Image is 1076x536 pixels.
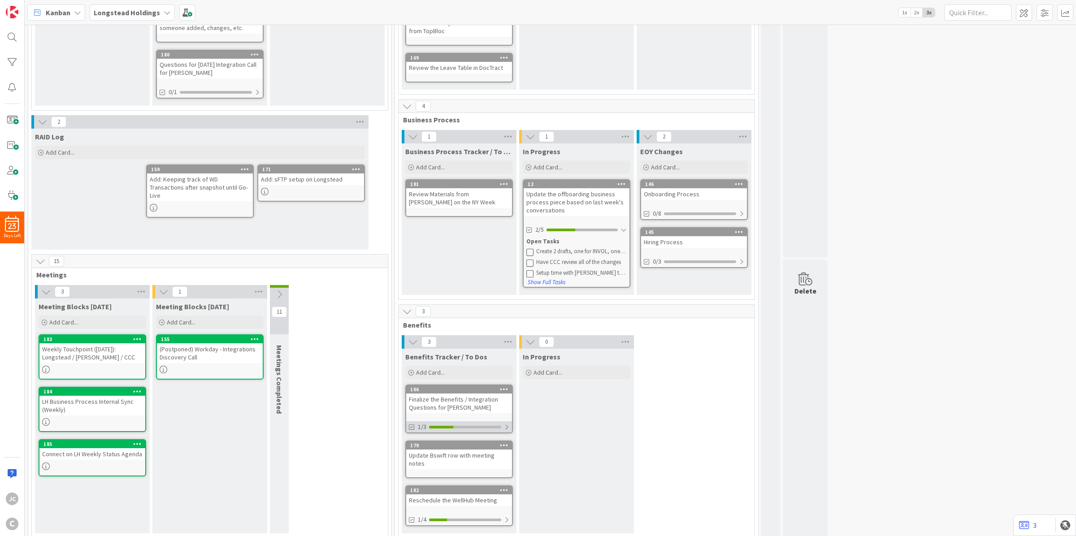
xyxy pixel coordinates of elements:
div: Review the Leave Table in DocTract [406,62,512,73]
div: 183Weekly Touchpoint ([DATE]): Longstead / [PERSON_NAME] / CCC [39,335,145,363]
div: 184 [43,389,145,395]
div: 181Review Materials from [PERSON_NAME] on the NY Week [406,180,512,208]
span: 23 [8,223,16,229]
span: 4 [416,101,431,112]
div: 169 [406,54,512,62]
div: Update the offboarding business process piece based on last week's conversations [524,188,629,216]
span: Business Process Tracker / To Dos [405,147,513,156]
span: Meetings Completed [275,345,284,414]
button: Show Full Tasks [527,277,566,287]
div: 180Questions for [DATE] Integration Call for [PERSON_NAME] [157,51,263,78]
span: 1x [898,8,911,17]
a: 186Finalize the Benefits / Integration Questions for [PERSON_NAME]1/3 [405,385,513,433]
div: 146 [645,181,747,187]
div: 185Connect on LH Weekly Status Agenda [39,440,145,460]
div: 180 [157,51,263,59]
b: Longstead Holdings [94,8,160,17]
a: 169Review the Leave Table in DocTract [405,53,513,82]
span: Add Card... [167,318,195,326]
input: Quick Filter... [944,4,1011,21]
span: Business Process [403,115,743,124]
a: 159Add: Keeping track of WD Transactions after snapshot until Go-Live [146,164,254,218]
div: 146Onboarding Process [641,180,747,200]
div: Review Catchup Transaction Tracker from TopBloc [406,17,512,37]
a: 184LH Business Process Internal Sync (Weekly) [39,387,146,432]
span: 1 [172,286,187,297]
div: Have CCC review all of the changes [536,259,627,266]
a: 181Review Materials from [PERSON_NAME] on the NY Week [405,179,513,217]
span: EOY Changes [640,147,683,156]
span: 3 [416,306,431,317]
span: Add Card... [534,368,562,376]
a: 146Onboarding Process0/8 [640,179,748,220]
div: Reschedule the WellHub Meeting [406,494,512,506]
div: 186 [410,386,512,393]
div: 159 [151,166,253,173]
div: 159 [147,165,253,173]
div: Hiring Process [641,236,747,248]
div: 12 [528,181,629,187]
span: 1/4 [418,515,426,524]
div: Connect on LH Weekly Status Agenda [39,448,145,460]
div: JC [6,493,18,505]
a: 12Update the offboarding business process piece based on last week's conversations2/5Open TasksCr... [523,179,630,288]
div: Delete [794,285,816,296]
div: Weekly Touchpoint ([DATE]): Longstead / [PERSON_NAME] / CCC [39,343,145,363]
span: 1 [421,131,437,142]
a: 145Hiring Process0/3 [640,227,748,268]
span: Benefits Tracker / To Dos [405,352,487,361]
a: 3 [1019,520,1037,531]
span: RAID Log [35,132,64,141]
div: 155 [157,335,263,343]
div: 182Reschedule the WellHub Meeting [406,486,512,506]
div: 155(Postponed) Workday - Integrations Discovery Call [157,335,263,363]
div: Add: Keeping track of WD Transactions after snapshot until Go-Live [147,173,253,201]
div: 169Review the Leave Table in DocTract [406,54,512,73]
div: 186Finalize the Benefits / Integration Questions for [PERSON_NAME] [406,385,512,413]
div: Setup time with [PERSON_NAME] to review [536,269,627,277]
span: Add Card... [49,318,78,326]
div: 179Update Bswift row with meeting notes [406,441,512,469]
span: Meeting Blocks Today [39,302,112,311]
a: 171Add: sFTP setup on Longstead [257,164,365,202]
span: 1/3 [418,422,426,432]
a: 180Questions for [DATE] Integration Call for [PERSON_NAME]0/1 [156,50,264,99]
div: 183 [39,335,145,343]
div: Finalize the Benefits / Integration Questions for [PERSON_NAME] [406,393,512,413]
div: 182 [406,486,512,494]
div: 185 [43,441,145,447]
div: 155 [161,336,263,342]
span: Add Card... [534,163,562,171]
img: Visit kanbanzone.com [6,6,18,18]
span: Add Card... [46,148,74,156]
a: 182Reschedule the WellHub Meeting1/4 [405,485,513,526]
div: C [6,518,18,530]
div: 179 [406,441,512,450]
span: 1 [539,131,554,142]
div: Open Tasks [526,237,627,246]
span: Kanban [46,7,70,18]
div: 145 [641,228,747,236]
span: 15 [49,256,64,267]
span: In Progress [523,352,560,361]
div: 181 [410,181,512,187]
a: Review Catchup Transaction Tracker from TopBloc [405,8,513,46]
div: Add: sFTP setup on Longstead [258,173,364,185]
div: Create 2 drafts, one for INVOL, one for VOL [536,248,627,255]
span: 3x [923,8,935,17]
span: 0/3 [653,257,661,266]
div: 12 [524,180,629,188]
div: 145Hiring Process [641,228,747,248]
span: 0/1 [169,87,177,97]
div: 146 [641,180,747,188]
div: 186 [406,385,512,393]
div: 184 [39,388,145,396]
span: 2/5 [535,225,544,234]
div: 182 [410,487,512,493]
div: 171 [258,165,364,173]
span: 0/8 [653,209,661,218]
span: 11 [272,307,287,317]
span: Meeting Blocks Tomorrow [156,302,229,311]
span: Add Card... [416,368,445,376]
span: 0 [539,337,554,347]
